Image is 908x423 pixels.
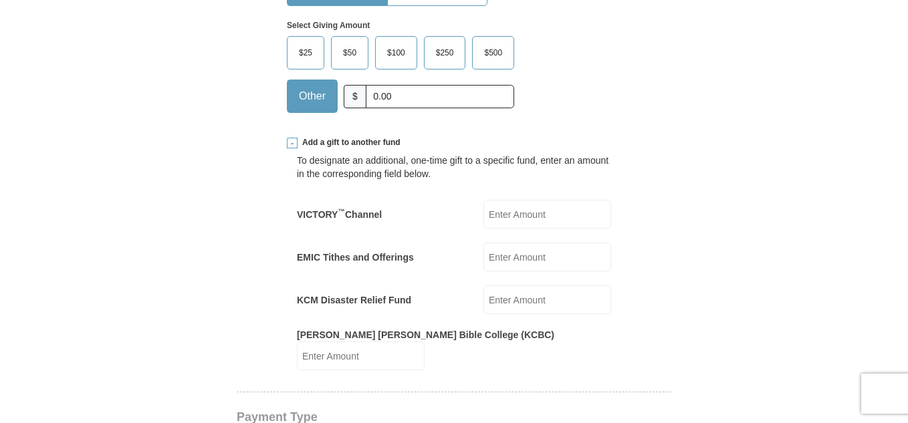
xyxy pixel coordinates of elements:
span: $250 [429,43,461,63]
label: [PERSON_NAME] [PERSON_NAME] Bible College (KCBC) [297,328,554,341]
strong: Select Giving Amount [287,21,370,30]
span: Add a gift to another fund [298,137,401,148]
input: Enter Amount [297,341,425,370]
input: Enter Amount [483,200,611,229]
label: VICTORY Channel [297,208,382,221]
span: $25 [292,43,319,63]
span: $50 [336,43,363,63]
h4: Payment Type [237,412,671,422]
sup: ™ [338,207,345,215]
div: To designate an additional, one-time gift to a specific fund, enter an amount in the correspondin... [297,154,611,180]
span: $500 [477,43,509,63]
span: $100 [380,43,412,63]
label: KCM Disaster Relief Fund [297,293,411,307]
input: Enter Amount [483,243,611,271]
span: $ [344,85,366,108]
span: Other [292,86,332,106]
input: Other Amount [366,85,514,108]
label: EMIC Tithes and Offerings [297,251,414,264]
input: Enter Amount [483,285,611,314]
